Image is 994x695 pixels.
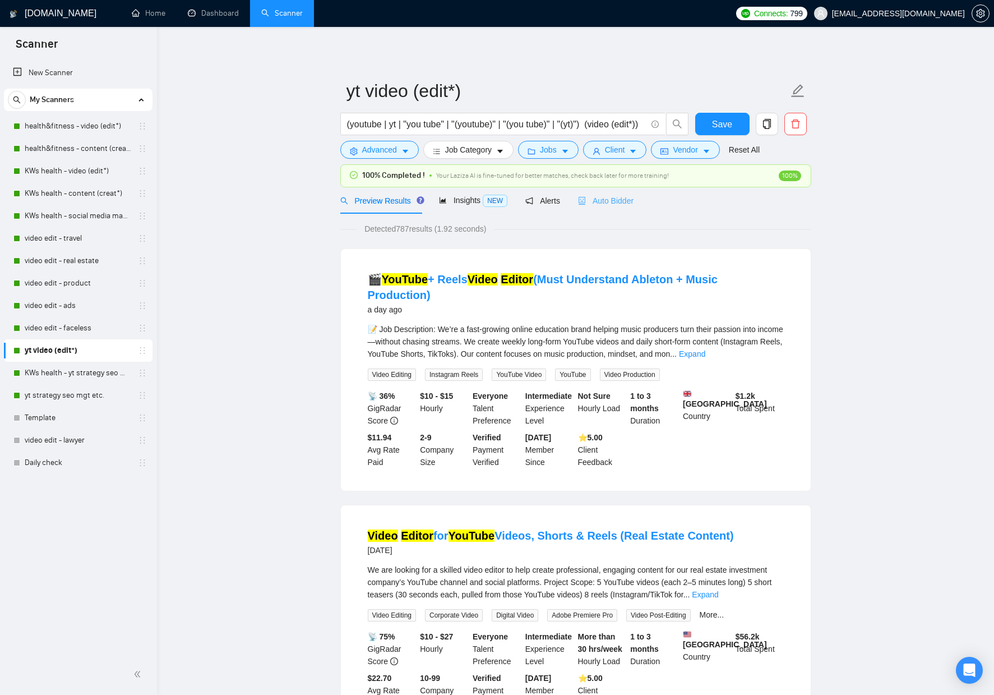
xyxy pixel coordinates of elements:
[261,8,303,18] a: searchScanner
[138,324,147,333] span: holder
[25,160,131,182] a: KWs health - video (edit*)
[754,7,788,20] span: Connects:
[523,390,576,427] div: Experience Level
[30,89,74,111] span: My Scanners
[368,564,784,601] div: We are looking for a skilled video editor to help create professional, engaging content for our r...
[368,369,417,381] span: Video Editing
[817,10,825,17] span: user
[736,632,760,641] b: $ 56.2k
[366,390,418,427] div: GigRadar Score
[651,121,659,128] span: info-circle
[523,630,576,668] div: Experience Level
[700,610,724,619] a: More...
[138,211,147,220] span: holder
[736,392,755,401] b: $ 1.2k
[790,7,802,20] span: 799
[972,4,990,22] button: setting
[660,147,668,155] span: idcard
[525,433,551,442] b: [DATE]
[449,530,495,542] mark: YouTube
[666,113,688,135] button: search
[501,273,533,286] mark: Editor
[340,197,348,205] span: search
[138,189,147,198] span: holder
[523,431,576,468] div: Member Since
[25,407,131,429] a: Template
[439,196,507,205] span: Insights
[368,325,783,358] span: 📝 Job Description: We’re a fast-growing online education brand helping music producers turn their...
[681,390,733,427] div: Country
[492,609,538,622] span: Digital Video
[547,609,617,622] span: Adobe Premiere Pro
[473,433,501,442] b: Verified
[138,391,147,400] span: holder
[25,452,131,474] a: Daily check
[733,390,786,427] div: Total Spent
[576,431,628,468] div: Client Feedback
[25,137,131,160] a: health&fitness - content (creat*)
[350,147,358,155] span: setting
[692,590,718,599] a: Expand
[366,630,418,668] div: GigRadar Score
[368,273,718,301] a: 🎬YouTube+ ReelsVideo Editor(Must Understand Ableton + Music Production)
[729,144,760,156] a: Reset All
[138,144,147,153] span: holder
[368,530,734,542] a: Video EditorforYouTubeVideos, Shorts & Reels (Real Estate Content)
[578,392,611,401] b: Not Sure
[578,196,634,205] span: Auto Bidder
[346,77,788,105] input: Scanner name...
[347,117,646,131] input: Search Freelance Jobs...
[972,9,990,18] a: setting
[785,119,806,129] span: delete
[470,390,523,427] div: Talent Preference
[188,8,239,18] a: dashboardDashboard
[433,147,441,155] span: bars
[25,250,131,272] a: video edit - real estate
[401,530,433,542] mark: Editor
[518,141,579,159] button: folderJobscaret-down
[670,349,677,358] span: ...
[368,609,417,622] span: Video Editing
[4,62,152,84] li: New Scanner
[340,196,421,205] span: Preview Results
[561,147,569,155] span: caret-down
[368,323,784,360] div: 📝 Job Description: We’re a fast-growing online education brand helping music producers turn their...
[25,294,131,317] a: video edit - ads
[138,413,147,422] span: holder
[138,279,147,288] span: holder
[138,256,147,265] span: holder
[350,171,358,179] span: check-circle
[483,195,507,207] span: NEW
[578,197,586,205] span: robot
[138,234,147,243] span: holder
[138,301,147,310] span: holder
[756,113,778,135] button: copy
[420,674,440,683] b: 10-99
[605,144,625,156] span: Client
[473,392,508,401] b: Everyone
[420,632,453,641] b: $10 - $27
[712,117,732,131] span: Save
[25,272,131,294] a: video edit - product
[629,147,637,155] span: caret-down
[445,144,492,156] span: Job Category
[25,182,131,205] a: KWs health - content (creat*)
[138,369,147,378] span: holder
[390,417,398,425] span: info-circle
[401,147,409,155] span: caret-down
[683,630,767,649] b: [GEOGRAPHIC_DATA]
[473,674,501,683] b: Verified
[362,169,425,182] span: 100% Completed !
[779,171,801,181] span: 100%
[576,390,628,427] div: Hourly Load
[683,390,691,398] img: 🇬🇧
[4,89,152,474] li: My Scanners
[578,433,603,442] b: ⭐️ 5.00
[756,119,778,129] span: copy
[25,115,131,137] a: health&fitness - video (edit*)
[784,113,807,135] button: delete
[25,362,131,384] a: KWs health - yt strategy seo mgt etc.
[702,147,710,155] span: caret-down
[555,369,590,381] span: YouTube
[525,392,572,401] b: Intermediate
